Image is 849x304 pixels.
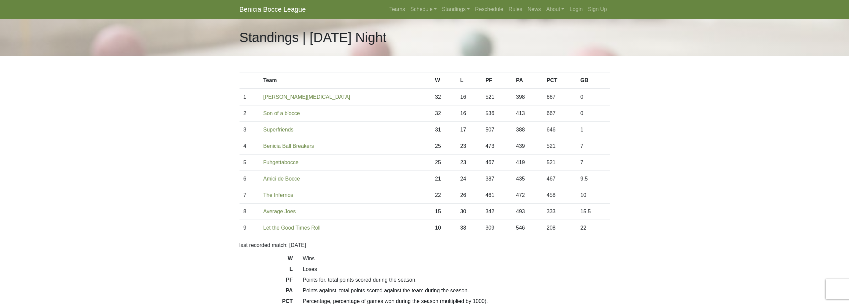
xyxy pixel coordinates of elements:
a: Standings [439,3,472,16]
a: Teams [387,3,408,16]
a: Schedule [408,3,439,16]
td: 4 [240,138,260,155]
td: 467 [542,171,576,187]
a: Rules [506,3,525,16]
a: Benicia Bocce League [240,3,306,16]
dt: PF [235,276,298,287]
a: Superfriends [263,127,294,132]
a: The Infernos [263,192,293,198]
a: Let the Good Times Roll [263,225,321,231]
td: 546 [512,220,543,236]
td: 458 [542,187,576,204]
td: 439 [512,138,543,155]
th: Team [259,72,431,89]
td: 9.5 [576,171,610,187]
td: 387 [481,171,512,187]
td: 521 [481,89,512,105]
th: GB [576,72,610,89]
h1: Standings | [DATE] Night [240,29,387,45]
td: 15.5 [576,204,610,220]
td: 0 [576,89,610,105]
td: 3 [240,122,260,138]
td: 7 [240,187,260,204]
th: PA [512,72,543,89]
td: 435 [512,171,543,187]
a: Benicia Ball Breakers [263,143,314,149]
td: 32 [431,89,456,105]
dd: Points for, total points scored during the season. [298,276,615,284]
td: 17 [456,122,482,138]
td: 38 [456,220,482,236]
td: 419 [512,155,543,171]
td: 5 [240,155,260,171]
a: Average Joes [263,209,296,214]
td: 521 [542,155,576,171]
td: 521 [542,138,576,155]
a: Amici de Bocce [263,176,300,182]
dd: Wins [298,255,615,263]
td: 10 [431,220,456,236]
td: 23 [456,138,482,155]
td: 15 [431,204,456,220]
td: 22 [576,220,610,236]
td: 536 [481,105,512,122]
a: Reschedule [472,3,506,16]
td: 32 [431,105,456,122]
td: 16 [456,89,482,105]
td: 24 [456,171,482,187]
th: PF [481,72,512,89]
td: 493 [512,204,543,220]
td: 7 [576,155,610,171]
a: Son of a b'occe [263,110,300,116]
td: 26 [456,187,482,204]
td: 23 [456,155,482,171]
a: About [544,3,567,16]
td: 10 [576,187,610,204]
a: Fuhgettabocce [263,160,299,165]
td: 646 [542,122,576,138]
td: 473 [481,138,512,155]
td: 667 [542,89,576,105]
th: L [456,72,482,89]
td: 398 [512,89,543,105]
td: 342 [481,204,512,220]
td: 1 [240,89,260,105]
td: 309 [481,220,512,236]
td: 21 [431,171,456,187]
dt: PA [235,287,298,297]
dd: Loses [298,265,615,273]
p: last recorded match: [DATE] [240,241,610,249]
td: 208 [542,220,576,236]
a: Login [567,3,585,16]
dd: Points against, total points scored against the team during the season. [298,287,615,295]
td: 667 [542,105,576,122]
td: 1 [576,122,610,138]
td: 0 [576,105,610,122]
td: 30 [456,204,482,220]
td: 8 [240,204,260,220]
a: Sign Up [585,3,610,16]
td: 388 [512,122,543,138]
td: 467 [481,155,512,171]
dt: W [235,255,298,265]
th: PCT [542,72,576,89]
td: 25 [431,155,456,171]
td: 9 [240,220,260,236]
td: 413 [512,105,543,122]
td: 25 [431,138,456,155]
td: 7 [576,138,610,155]
td: 16 [456,105,482,122]
a: News [525,3,544,16]
td: 6 [240,171,260,187]
td: 2 [240,105,260,122]
dt: L [235,265,298,276]
a: [PERSON_NAME][MEDICAL_DATA] [263,94,350,100]
td: 31 [431,122,456,138]
td: 22 [431,187,456,204]
th: W [431,72,456,89]
td: 333 [542,204,576,220]
td: 461 [481,187,512,204]
td: 507 [481,122,512,138]
td: 472 [512,187,543,204]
